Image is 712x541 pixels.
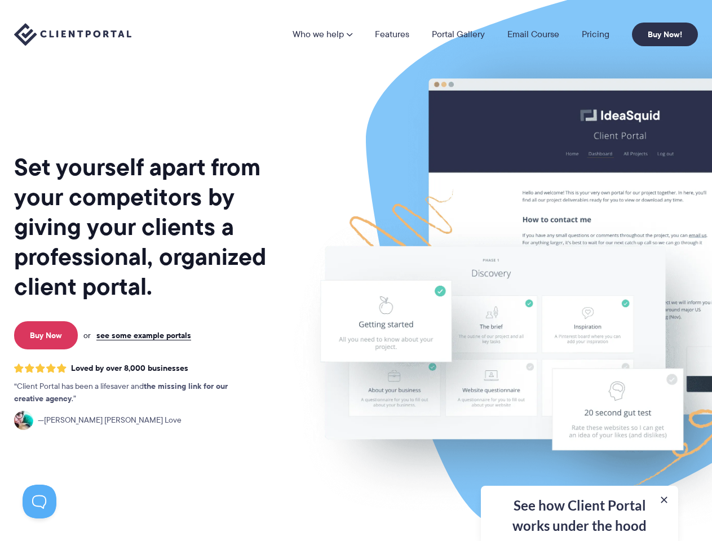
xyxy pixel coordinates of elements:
a: see some example portals [96,330,191,340]
a: Buy Now! [632,23,698,46]
strong: the missing link for our creative agency [14,380,228,405]
a: Features [375,30,409,39]
span: [PERSON_NAME] [PERSON_NAME] Love [38,414,182,427]
ul: Who we help [197,57,698,306]
h1: Set yourself apart from your competitors by giving your clients a professional, organized client ... [14,152,288,301]
a: Email Course [507,30,559,39]
a: Who we help [293,30,352,39]
span: or [83,330,91,340]
a: Portal Gallery [432,30,485,39]
a: Buy Now [14,321,78,349]
iframe: Toggle Customer Support [23,485,56,518]
a: Pricing [582,30,609,39]
span: Loved by over 8,000 businesses [71,363,188,373]
p: Client Portal has been a lifesaver and . [14,380,251,405]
